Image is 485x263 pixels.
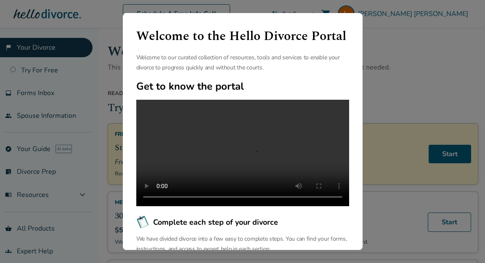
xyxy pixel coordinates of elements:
p: Welcome to our curated collection of resources, tools and services to enable your divorce to prog... [136,53,349,73]
span: Complete each step of your divorce [153,217,278,228]
img: Complete each step of your divorce [136,215,150,229]
h1: Welcome to the Hello Divorce Portal [136,27,349,46]
p: We have divided divorce into a few easy to complete steps. You can find your forms, instructions,... [136,234,349,254]
h2: Get to know the portal [136,80,349,93]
